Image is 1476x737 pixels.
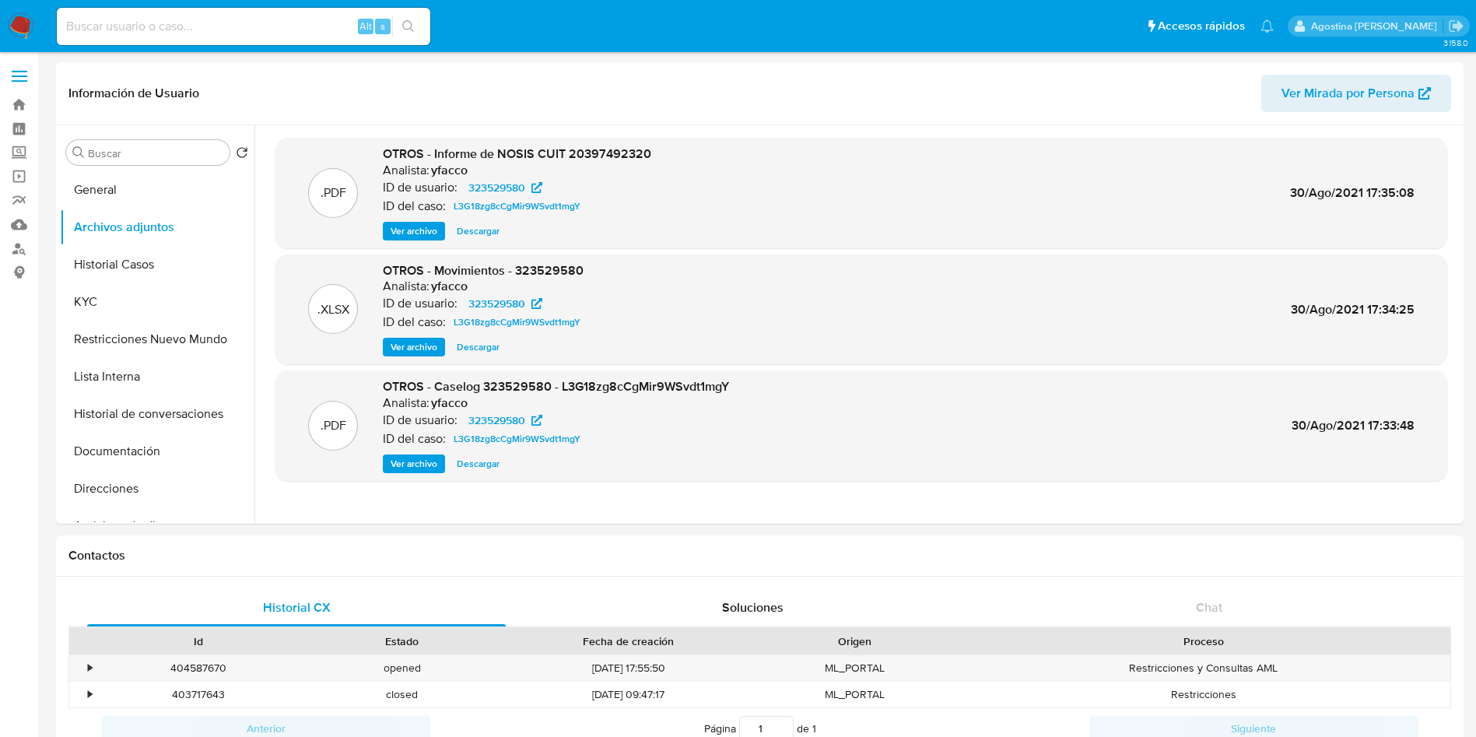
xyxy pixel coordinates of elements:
[88,146,223,160] input: Buscar
[968,633,1439,649] div: Proceso
[457,223,500,239] span: Descargar
[383,163,429,178] p: Analista:
[60,358,254,395] button: Lista Interna
[504,682,753,707] div: [DATE] 09:47:17
[391,339,437,355] span: Ver archivo
[454,430,580,448] span: L3G18zg8cCgMir9WSvdt1mgY
[96,655,300,681] div: 404587670
[753,655,957,681] div: ML_PORTAL
[431,395,468,411] h6: yfacco
[300,682,504,707] div: closed
[431,279,468,294] h6: yfacco
[57,16,430,37] input: Buscar usuario o caso...
[60,433,254,470] button: Documentación
[383,377,729,395] span: OTROS - Caselog 323529580 - L3G18zg8cCgMir9WSvdt1mgY
[383,412,458,428] p: ID de usuario:
[447,430,587,448] a: L3G18zg8cCgMir9WSvdt1mgY
[60,395,254,433] button: Historial de conversaciones
[1292,416,1415,434] span: 30/Ago/2021 17:33:48
[383,296,458,311] p: ID de usuario:
[1448,18,1464,34] a: Salir
[383,431,446,447] p: ID del caso:
[753,682,957,707] div: ML_PORTAL
[68,548,1451,563] h1: Contactos
[88,661,92,676] div: •
[359,19,372,33] span: Alt
[1290,184,1415,202] span: 30/Ago/2021 17:35:08
[1196,598,1222,616] span: Chat
[383,261,584,279] span: OTROS - Movimientos - 323529580
[60,283,254,321] button: KYC
[1281,75,1415,112] span: Ver Mirada por Persona
[449,222,507,240] button: Descargar
[60,470,254,507] button: Direcciones
[468,294,525,313] span: 323529580
[263,598,331,616] span: Historial CX
[449,454,507,473] button: Descargar
[957,655,1450,681] div: Restricciones y Consultas AML
[107,633,289,649] div: Id
[60,246,254,283] button: Historial Casos
[449,338,507,356] button: Descargar
[431,163,468,178] h6: yfacco
[1291,300,1415,318] span: 30/Ago/2021 17:34:25
[60,321,254,358] button: Restricciones Nuevo Mundo
[515,633,742,649] div: Fecha de creación
[383,314,446,330] p: ID del caso:
[321,184,346,202] p: .PDF
[957,682,1450,707] div: Restricciones
[383,198,446,214] p: ID del caso:
[468,178,525,197] span: 323529580
[1311,19,1443,33] p: agostina.faruolo@mercadolibre.com
[88,687,92,702] div: •
[447,313,587,332] a: L3G18zg8cCgMir9WSvdt1mgY
[383,180,458,195] p: ID de usuario:
[60,209,254,246] button: Archivos adjuntos
[380,19,385,33] span: s
[317,301,349,318] p: .XLSX
[457,339,500,355] span: Descargar
[392,16,424,37] button: search-icon
[60,171,254,209] button: General
[1261,75,1451,112] button: Ver Mirada por Persona
[459,294,552,313] a: 323529580
[459,178,552,197] a: 323529580
[311,633,493,649] div: Estado
[68,86,199,101] h1: Información de Usuario
[391,456,437,472] span: Ver archivo
[454,197,580,216] span: L3G18zg8cCgMir9WSvdt1mgY
[383,454,445,473] button: Ver archivo
[504,655,753,681] div: [DATE] 17:55:50
[96,682,300,707] div: 403717643
[1260,19,1274,33] a: Notificaciones
[383,338,445,356] button: Ver archivo
[383,279,429,294] p: Analista:
[459,411,552,430] a: 323529580
[383,395,429,411] p: Analista:
[1158,18,1245,34] span: Accesos rápidos
[722,598,784,616] span: Soluciones
[457,456,500,472] span: Descargar
[60,507,254,545] button: Anticipos de dinero
[764,633,946,649] div: Origen
[391,223,437,239] span: Ver archivo
[383,145,651,163] span: OTROS - Informe de NOSIS CUIT 20397492320
[447,197,587,216] a: L3G18zg8cCgMir9WSvdt1mgY
[321,417,346,434] p: .PDF
[300,655,504,681] div: opened
[812,721,816,736] span: 1
[468,411,525,430] span: 323529580
[236,146,248,163] button: Volver al orden por defecto
[454,313,580,332] span: L3G18zg8cCgMir9WSvdt1mgY
[383,222,445,240] button: Ver archivo
[72,146,85,159] button: Buscar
